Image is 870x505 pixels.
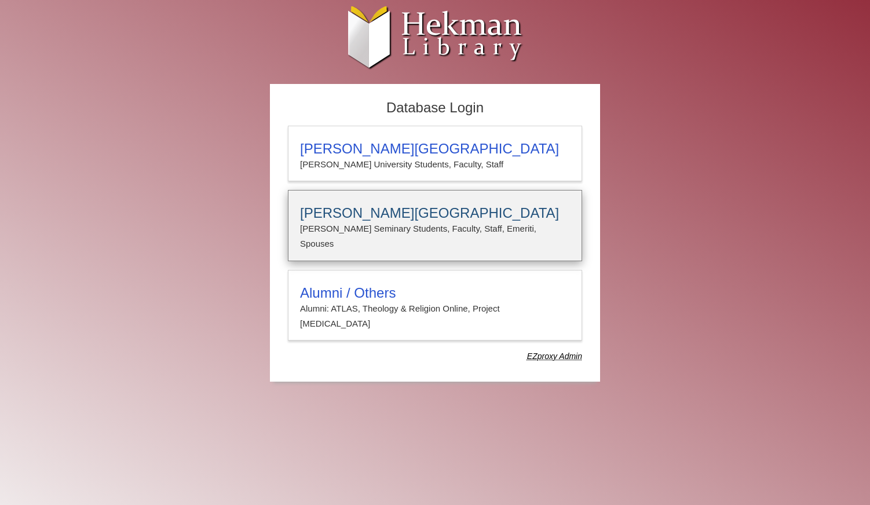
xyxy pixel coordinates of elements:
[282,96,588,120] h2: Database Login
[288,190,582,261] a: [PERSON_NAME][GEOGRAPHIC_DATA][PERSON_NAME] Seminary Students, Faculty, Staff, Emeriti, Spouses
[300,221,570,252] p: [PERSON_NAME] Seminary Students, Faculty, Staff, Emeriti, Spouses
[300,285,570,301] h3: Alumni / Others
[300,141,570,157] h3: [PERSON_NAME][GEOGRAPHIC_DATA]
[300,285,570,332] summary: Alumni / OthersAlumni: ATLAS, Theology & Religion Online, Project [MEDICAL_DATA]
[288,126,582,181] a: [PERSON_NAME][GEOGRAPHIC_DATA][PERSON_NAME] University Students, Faculty, Staff
[300,205,570,221] h3: [PERSON_NAME][GEOGRAPHIC_DATA]
[300,157,570,172] p: [PERSON_NAME] University Students, Faculty, Staff
[300,301,570,332] p: Alumni: ATLAS, Theology & Religion Online, Project [MEDICAL_DATA]
[527,352,582,361] dfn: Use Alumni login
